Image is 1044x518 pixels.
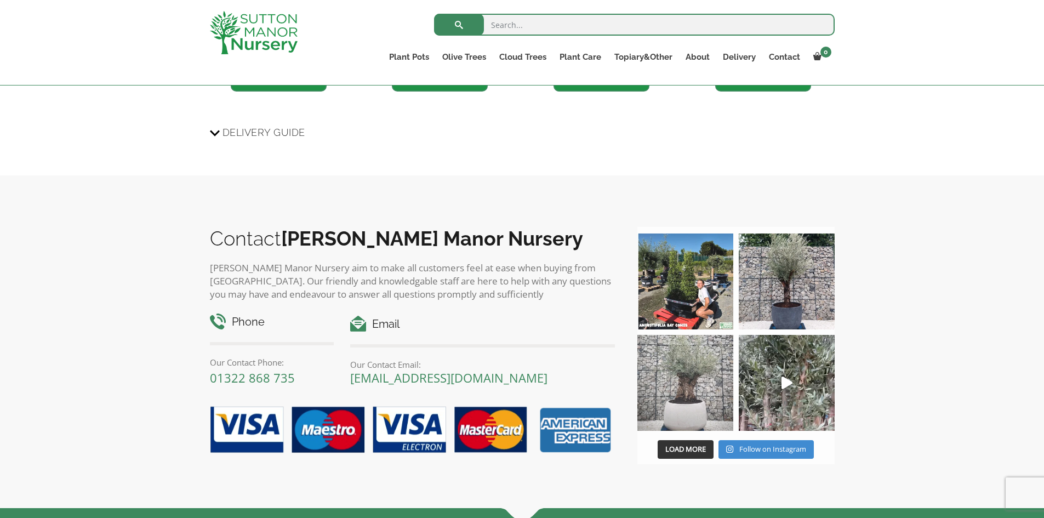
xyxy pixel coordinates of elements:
a: Delivery [716,49,762,65]
a: 01322 868 735 [210,369,295,386]
a: 0 [807,49,835,65]
span: Follow on Instagram [739,444,806,454]
h2: Contact [210,227,615,250]
p: Our Contact Phone: [210,356,334,369]
p: Our Contact Email: [350,358,615,371]
button: Load More [658,440,714,459]
a: About [679,49,716,65]
svg: Play [781,377,792,389]
a: Contact [762,49,807,65]
span: Delivery Guide [223,122,305,143]
img: Our elegant & picturesque Angustifolia Cones are an exquisite addition to your Bay Tree collectio... [637,234,733,329]
img: Check out this beauty we potted at our nursery today ❤️‍🔥 A huge, ancient gnarled Olive tree plan... [637,335,733,431]
h4: Email [350,316,615,333]
input: Search... [434,14,835,36]
img: logo [210,11,298,54]
a: Cloud Trees [493,49,553,65]
b: [PERSON_NAME] Manor Nursery [281,227,583,250]
img: payment-options.png [202,400,615,460]
a: Play [739,335,835,431]
h4: Phone [210,314,334,331]
a: [EMAIL_ADDRESS][DOMAIN_NAME] [350,369,547,386]
a: Instagram Follow on Instagram [718,440,813,459]
span: Load More [665,444,706,454]
p: [PERSON_NAME] Manor Nursery aim to make all customers feel at ease when buying from [GEOGRAPHIC_D... [210,261,615,301]
a: Plant Care [553,49,608,65]
a: Topiary&Other [608,49,679,65]
img: A beautiful multi-stem Spanish Olive tree potted in our luxurious fibre clay pots 😍😍 [739,234,835,329]
span: 0 [820,47,831,58]
img: New arrivals Monday morning of beautiful olive trees 🤩🤩 The weather is beautiful this summer, gre... [739,335,835,431]
a: Olive Trees [436,49,493,65]
a: Plant Pots [383,49,436,65]
svg: Instagram [726,445,733,453]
